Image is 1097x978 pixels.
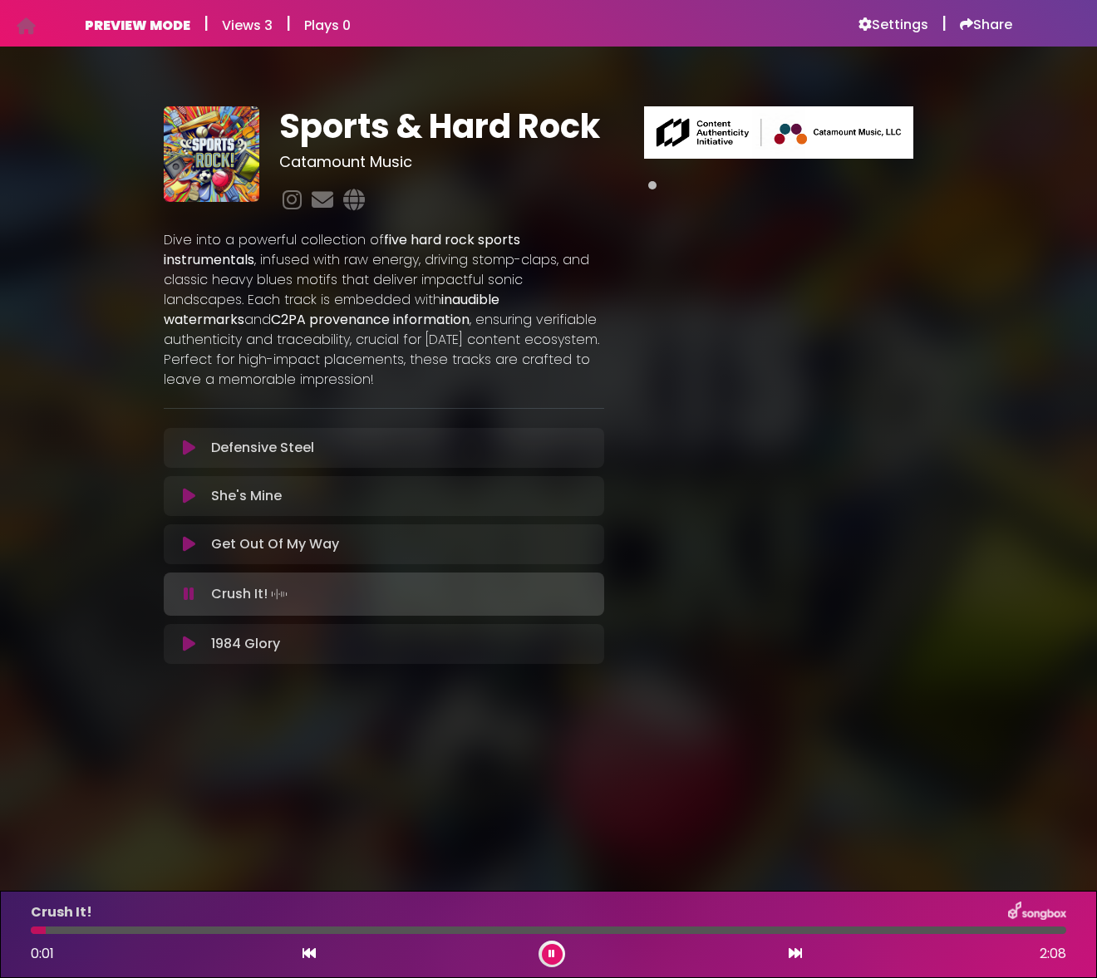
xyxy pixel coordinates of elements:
[164,230,604,390] p: Dive into a powerful collection of , infused with raw energy, driving stomp-claps, and classic he...
[211,438,314,458] p: Defensive Steel
[286,13,291,33] h5: |
[268,582,291,606] img: waveform4.gif
[942,13,947,33] h5: |
[279,106,605,146] h1: Sports & Hard Rock
[279,153,605,171] h3: Catamount Music
[211,634,280,654] p: 1984 Glory
[164,290,499,329] strong: inaudible watermarks
[858,17,928,33] a: Settings
[85,17,190,33] h6: PREVIEW MODE
[164,230,520,269] strong: five hard rock sports instrumentals
[304,17,351,33] h6: Plays 0
[211,486,282,506] p: She's Mine
[204,13,209,33] h5: |
[211,534,339,554] p: Get Out Of My Way
[164,106,259,202] img: 4FCYiqclTc2y5G3Cvui5
[222,17,273,33] h6: Views 3
[960,17,1012,33] a: Share
[271,310,470,329] strong: C2PA provenance information
[644,106,913,159] img: Main Media
[211,582,291,606] p: Crush It!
